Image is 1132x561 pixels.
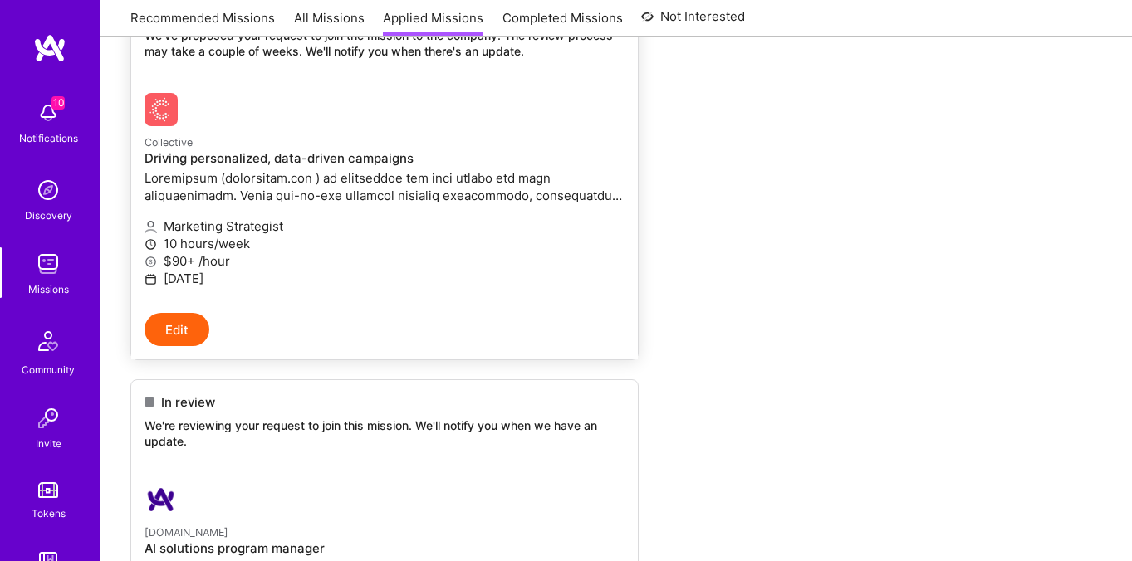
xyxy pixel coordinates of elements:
[32,247,65,280] img: teamwork
[145,526,228,539] small: [DOMAIN_NAME]
[32,173,65,207] img: discovery
[145,313,209,346] button: Edit
[19,129,78,147] div: Notifications
[145,235,625,252] p: 10 hours/week
[145,169,625,204] p: Loremipsum (dolorsitam.con ) ad elitseddoe tem inci utlabo etd magn aliquaenimadm. Venia qui-no-e...
[22,361,75,378] div: Community
[145,217,625,235] p: Marketing Strategist
[38,482,58,498] img: tokens
[145,252,625,270] p: $90+ /hour
[145,238,157,251] i: icon Clock
[161,393,215,411] span: In review
[32,402,65,435] img: Invite
[145,483,178,516] img: A.Team company logo
[145,151,625,166] h4: Driving personalized, data-driven campaigns
[130,9,275,37] a: Recommended Missions
[383,9,483,37] a: Applied Missions
[32,96,65,129] img: bell
[33,33,66,63] img: logo
[294,9,365,37] a: All Missions
[28,280,69,298] div: Missions
[28,321,68,361] img: Community
[36,435,61,452] div: Invite
[145,221,157,233] i: icon Applicant
[145,541,625,556] h4: AI solutions program manager
[51,96,65,110] span: 10
[145,93,178,126] img: Collective company logo
[145,273,157,285] i: icon Calendar
[502,9,623,37] a: Completed Missions
[32,505,66,522] div: Tokens
[25,207,72,224] div: Discovery
[145,256,157,268] i: icon MoneyGray
[641,7,745,37] a: Not Interested
[145,27,625,60] p: We've proposed your request to join the mission to the company. The review process may take a cou...
[145,270,625,287] p: [DATE]
[145,417,625,450] p: We're reviewing your request to join this mission. We'll notify you when we have an update.
[145,136,193,149] small: Collective
[131,80,638,313] a: Collective company logoCollectiveDriving personalized, data-driven campaignsLoremipsum (dolorsita...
